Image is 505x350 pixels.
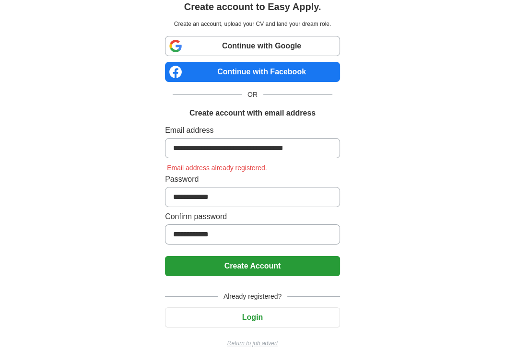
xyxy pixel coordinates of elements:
button: Login [165,307,340,327]
label: Password [165,174,340,185]
a: Continue with Facebook [165,62,340,82]
h1: Create account with email address [189,107,316,119]
p: Create an account, upload your CV and land your dream role. [167,20,338,28]
a: Login [165,313,340,321]
a: Continue with Google [165,36,340,56]
a: Return to job advert [165,339,340,348]
span: OR [242,90,263,100]
label: Confirm password [165,211,340,222]
label: Email address [165,125,340,136]
button: Create Account [165,256,340,276]
span: Email address already registered. [165,164,269,172]
span: Already registered? [218,292,287,302]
